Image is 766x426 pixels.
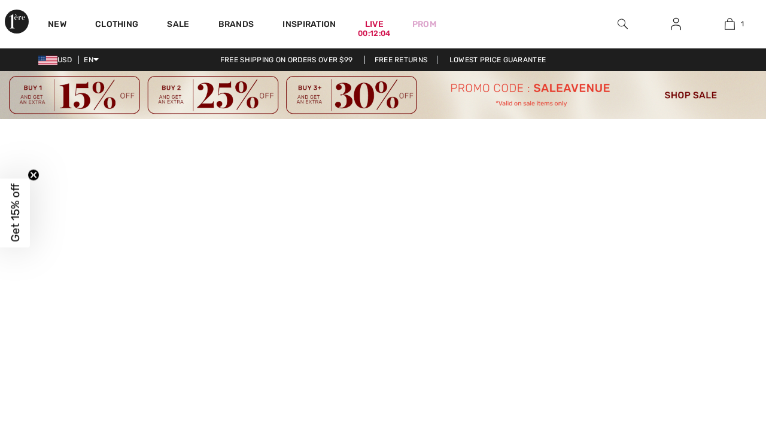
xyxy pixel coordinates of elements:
[48,19,66,32] a: New
[28,169,39,181] button: Close teaser
[38,56,77,64] span: USD
[365,18,384,31] a: Live00:12:04
[167,19,189,32] a: Sale
[364,56,438,64] a: Free Returns
[211,56,363,64] a: Free shipping on orders over $99
[5,10,29,34] img: 1ère Avenue
[703,17,756,31] a: 1
[218,19,254,32] a: Brands
[725,17,735,31] img: My Bag
[95,19,138,32] a: Clothing
[84,56,99,64] span: EN
[618,17,628,31] img: search the website
[358,28,390,39] div: 00:12:04
[440,56,556,64] a: Lowest Price Guarantee
[282,19,336,32] span: Inspiration
[689,390,754,420] iframe: Opens a widget where you can find more information
[661,17,691,32] a: Sign In
[671,17,681,31] img: My Info
[38,56,57,65] img: US Dollar
[741,19,744,29] span: 1
[8,184,22,242] span: Get 15% off
[412,18,436,31] a: Prom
